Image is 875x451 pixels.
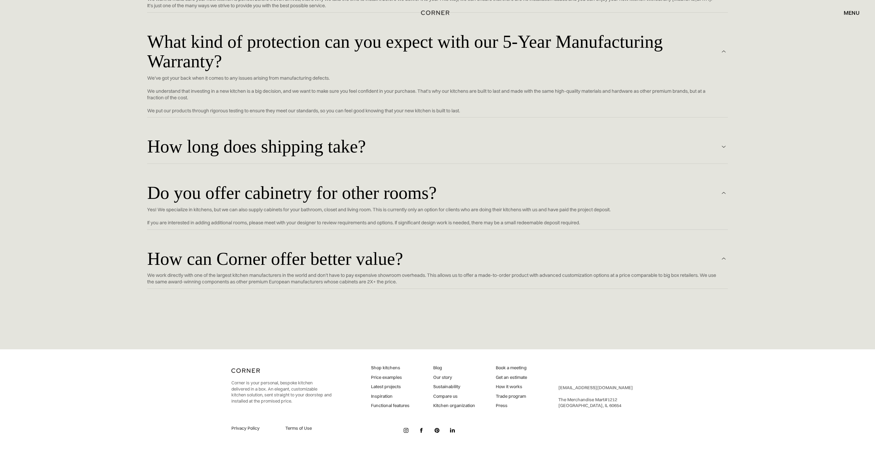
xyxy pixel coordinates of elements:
[433,374,475,381] a: Our story
[371,393,409,399] a: Inspiration
[558,385,633,409] div: ‍ The Merchandise Mart #1212 ‍ [GEOGRAPHIC_DATA], IL 60654
[433,393,475,399] a: Compare us
[147,183,720,203] div: Do you offer cabinetry for other rooms?
[231,380,331,404] p: Corner is your personal, bespoke kitchen delivered in a box. An elegant, customizable kitchen sol...
[147,75,718,114] p: We've got your back when it comes to any issues arising from manufacturing defects. We understand...
[558,385,633,390] a: [EMAIL_ADDRESS][DOMAIN_NAME]
[371,403,409,409] a: Functional features
[496,365,527,371] a: Book a meeting
[837,7,860,19] div: menu
[147,137,720,157] div: How long does shipping take?
[496,384,527,390] a: How it works
[371,365,409,371] a: Shop kitchens
[433,403,475,409] a: Kitchen organization
[496,393,527,399] a: Trade program
[433,384,475,390] a: Sustainability
[147,249,720,269] div: How can Corner offer better value?
[496,403,527,409] a: Press
[433,365,475,371] a: Blog
[371,384,409,390] a: Latest projects
[147,272,718,285] p: We work directly with one of the largest kitchen manufacturers in the world and don't have to pay...
[371,374,409,381] a: Price examples
[404,8,471,17] a: home
[496,374,527,381] a: Get an estimate
[231,425,277,431] a: Privacy Policy
[147,206,718,226] p: Yes! We specialize in kitchens, but we can also supply cabinets for your bathroom, closet and liv...
[844,10,860,15] div: menu
[147,32,720,72] div: What kind of protection can you expect with our 5-Year Manufacturing Warranty?
[285,425,331,431] a: Terms of Use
